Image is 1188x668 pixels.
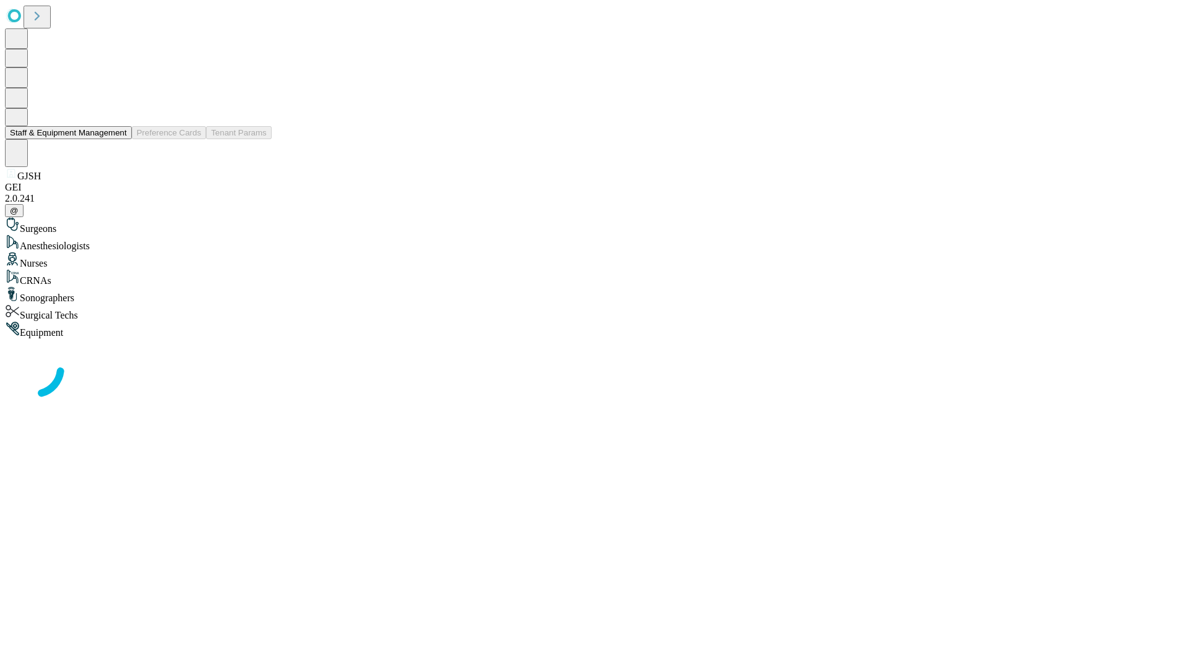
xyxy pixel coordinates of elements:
[5,234,1183,252] div: Anesthesiologists
[5,126,132,139] button: Staff & Equipment Management
[10,206,19,215] span: @
[5,182,1183,193] div: GEI
[5,286,1183,304] div: Sonographers
[5,204,24,217] button: @
[206,126,272,139] button: Tenant Params
[17,171,41,181] span: GJSH
[5,269,1183,286] div: CRNAs
[132,126,206,139] button: Preference Cards
[5,252,1183,269] div: Nurses
[5,217,1183,234] div: Surgeons
[5,321,1183,338] div: Equipment
[5,304,1183,321] div: Surgical Techs
[5,193,1183,204] div: 2.0.241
